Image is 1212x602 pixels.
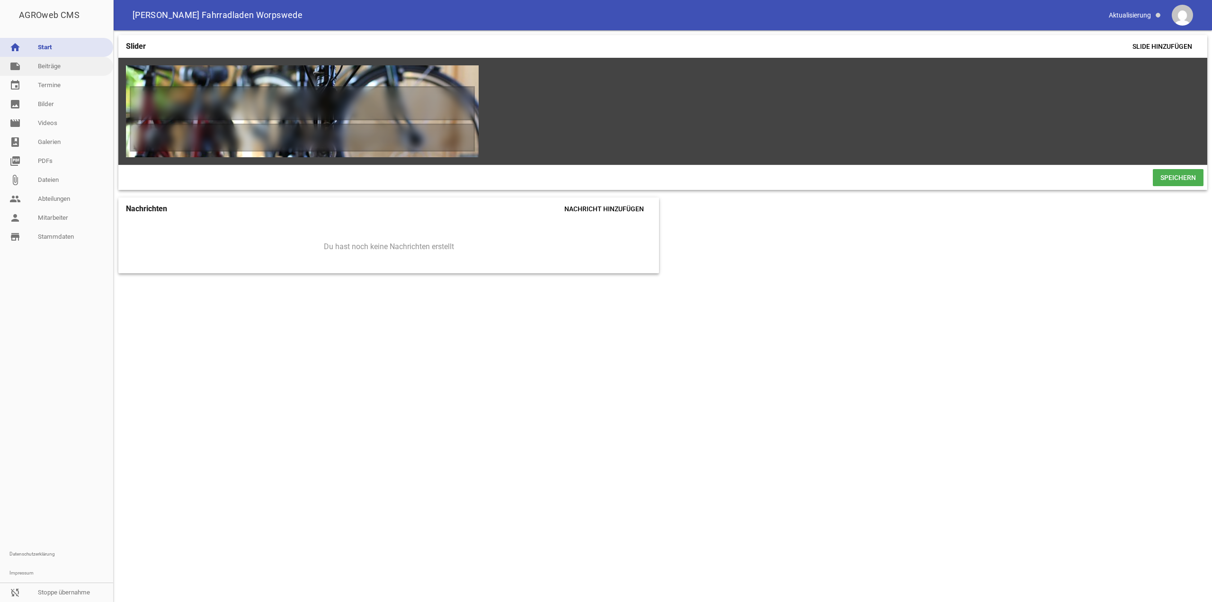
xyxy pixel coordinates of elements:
[9,61,21,72] i: note
[9,193,21,205] i: people
[126,201,167,216] h4: Nachrichten
[9,99,21,110] i: image
[9,587,21,598] i: sync_disabled
[9,136,21,148] i: photo_album
[9,155,21,167] i: picture_as_pdf
[9,174,21,186] i: attach_file
[9,117,21,129] i: movie
[126,39,146,54] h4: Slider
[133,11,303,19] span: [PERSON_NAME] Fahrradladen Worpswede
[9,42,21,53] i: home
[9,212,21,224] i: person
[1153,169,1203,186] span: Speichern
[9,80,21,91] i: event
[9,231,21,243] i: store_mall_directory
[324,242,454,252] span: Du hast noch keine Nachrichten erstellt
[1125,38,1200,55] span: Slide hinzufügen
[557,200,651,217] span: Nachricht hinzufügen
